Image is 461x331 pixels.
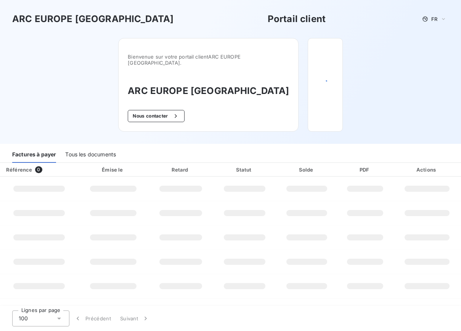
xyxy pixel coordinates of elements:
div: Factures à payer [12,147,56,163]
div: Émise le [80,166,147,173]
button: Suivant [116,310,154,326]
h3: ARC EUROPE [GEOGRAPHIC_DATA] [12,12,173,26]
div: Statut [214,166,274,173]
button: Précédent [69,310,116,326]
div: Actions [394,166,459,173]
div: Tous les documents [65,147,116,163]
div: PDF [339,166,391,173]
span: 100 [19,315,28,322]
div: Retard [150,166,211,173]
h3: ARC EUROPE [GEOGRAPHIC_DATA] [128,84,289,98]
div: Solde [278,166,336,173]
span: 0 [35,166,42,173]
span: FR [431,16,437,22]
button: Nous contacter [128,110,184,122]
div: Référence [6,167,32,173]
span: Bienvenue sur votre portail client ARC EUROPE [GEOGRAPHIC_DATA] . [128,54,289,66]
h3: Portail client [268,12,326,26]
